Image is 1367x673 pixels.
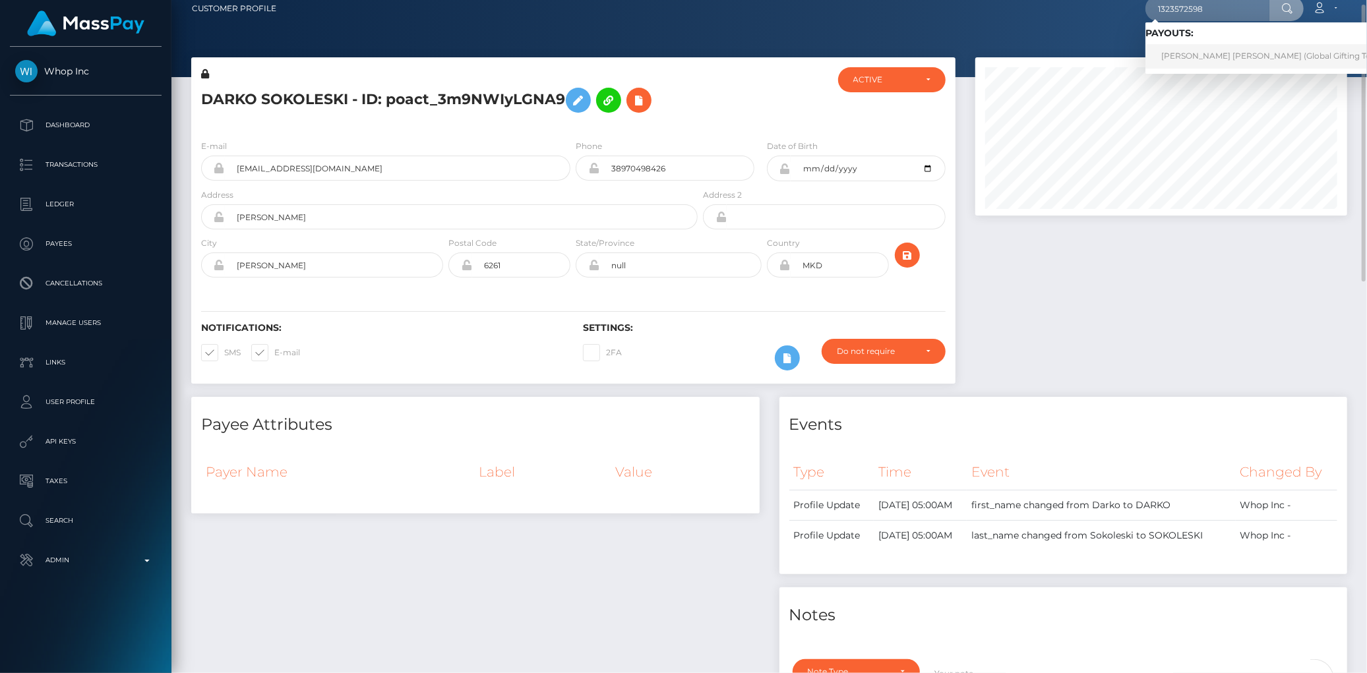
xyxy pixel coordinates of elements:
[874,521,967,551] td: [DATE] 05:00AM
[874,454,967,490] th: Time
[251,344,300,361] label: E-mail
[1236,454,1337,490] th: Changed By
[767,237,800,249] label: Country
[967,490,1236,521] td: first_name changed from Darko to DARKO
[15,155,156,175] p: Transactions
[874,490,967,521] td: [DATE] 05:00AM
[967,521,1236,551] td: last_name changed from Sokoleski to SOKOLESKI
[15,432,156,452] p: API Keys
[10,346,162,379] a: Links
[853,74,915,85] div: ACTIVE
[789,490,874,521] td: Profile Update
[1236,490,1337,521] td: Whop Inc -
[15,353,156,372] p: Links
[822,339,945,364] button: Do not require
[10,425,162,458] a: API Keys
[201,413,750,436] h4: Payee Attributes
[1236,521,1337,551] td: Whop Inc -
[838,67,946,92] button: ACTIVE
[10,504,162,537] a: Search
[15,115,156,135] p: Dashboard
[201,344,241,361] label: SMS
[474,454,611,490] th: Label
[10,307,162,339] a: Manage Users
[10,267,162,300] a: Cancellations
[837,346,915,357] div: Do not require
[583,322,945,334] h6: Settings:
[201,81,690,119] h5: DARKO SOKOLESKI - ID: poact_3m9NWIyLGNA9
[789,604,1338,627] h4: Notes
[10,227,162,260] a: Payees
[703,189,742,201] label: Address 2
[201,237,217,249] label: City
[967,454,1236,490] th: Event
[576,140,602,152] label: Phone
[611,454,749,490] th: Value
[10,386,162,419] a: User Profile
[201,189,233,201] label: Address
[15,60,38,82] img: Whop Inc
[27,11,144,36] img: MassPay Logo
[10,465,162,498] a: Taxes
[10,544,162,577] a: Admin
[201,454,474,490] th: Payer Name
[10,148,162,181] a: Transactions
[15,194,156,214] p: Ledger
[201,140,227,152] label: E-mail
[15,550,156,570] p: Admin
[15,392,156,412] p: User Profile
[15,511,156,531] p: Search
[789,521,874,551] td: Profile Update
[201,322,563,334] h6: Notifications:
[10,65,162,77] span: Whop Inc
[15,234,156,254] p: Payees
[767,140,818,152] label: Date of Birth
[10,109,162,142] a: Dashboard
[15,471,156,491] p: Taxes
[583,344,622,361] label: 2FA
[448,237,497,249] label: Postal Code
[10,188,162,221] a: Ledger
[789,413,1338,436] h4: Events
[576,237,634,249] label: State/Province
[15,274,156,293] p: Cancellations
[15,313,156,333] p: Manage Users
[789,454,874,490] th: Type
